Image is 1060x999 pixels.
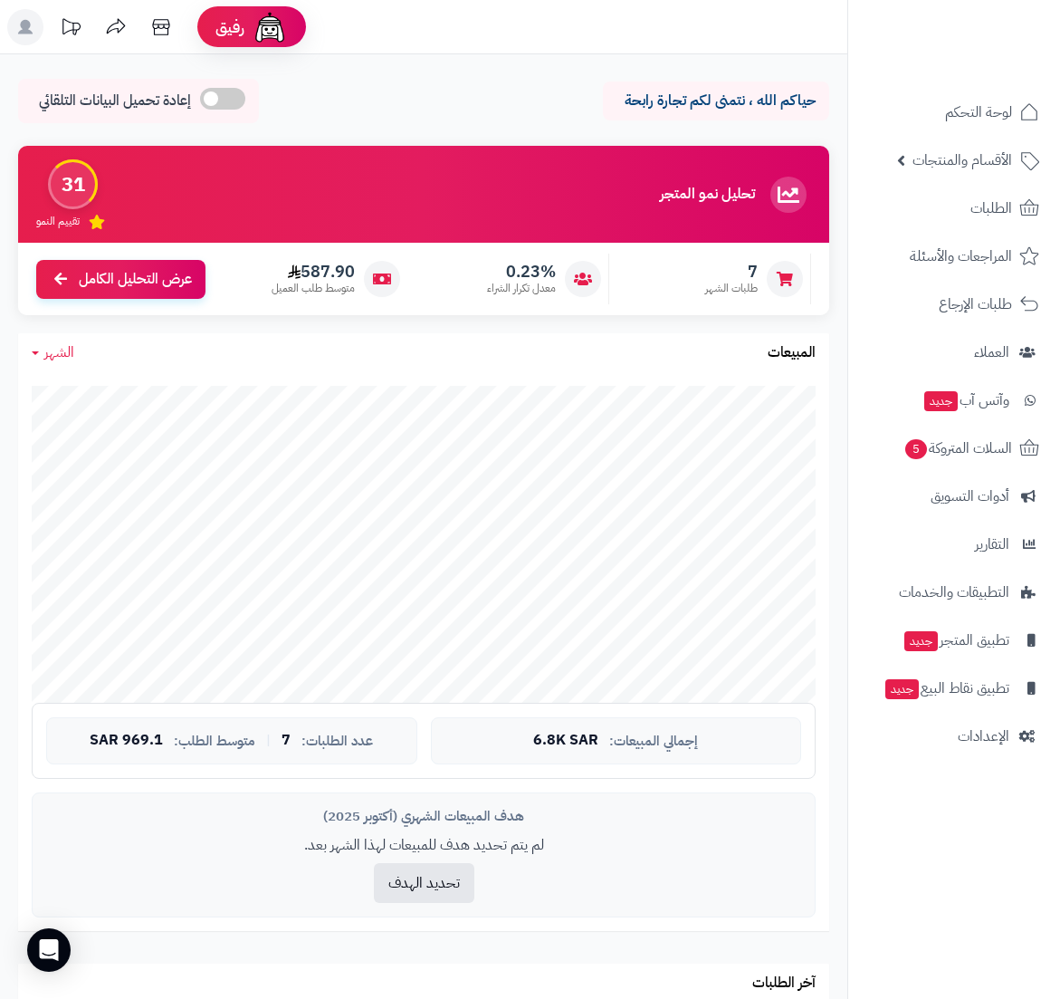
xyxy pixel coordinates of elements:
[46,807,801,826] div: هدف المبيعات الشهري (أكتوبر 2025)
[859,523,1049,566] a: التقارير
[974,340,1009,365] span: العملاء
[859,571,1049,614] a: التطبيقات والخدمات
[912,148,1012,173] span: الأقسام والمنتجات
[859,715,1049,758] a: الإعدادات
[859,475,1049,518] a: أدوات التسويق
[931,484,1009,509] span: أدوات التسويق
[924,391,958,411] span: جديد
[910,244,1012,269] span: المراجعات والأسئلة
[922,388,1009,413] span: وآتس آب
[705,262,758,282] span: 7
[46,835,801,856] p: لم يتم تحديد هدف للمبيعات لهذا الشهر بعد.
[660,187,755,203] h3: تحليل نمو المتجر
[215,16,244,38] span: رفيق
[859,235,1049,278] a: المراجعات والأسئلة
[859,379,1049,422] a: وآتس آبجديد
[609,734,698,749] span: إجمالي المبيعات:
[533,733,598,749] span: 6.8K SAR
[975,532,1009,557] span: التقارير
[859,427,1049,470] a: السلات المتروكة5
[939,292,1012,317] span: طلبات الإرجاع
[859,187,1049,230] a: الطلبات
[374,863,474,903] button: تحديد الهدف
[301,734,373,749] span: عدد الطلبات:
[252,9,288,45] img: ai-face.png
[945,100,1012,125] span: لوحة التحكم
[899,580,1009,605] span: التطبيقات والخدمات
[937,51,1043,89] img: logo-2.png
[752,975,816,992] h3: آخر الطلبات
[79,269,192,290] span: عرض التحليل الكامل
[32,342,74,363] a: الشهر
[36,214,80,229] span: تقييم النمو
[90,733,163,749] span: 969.1 SAR
[705,281,758,296] span: طلبات الشهر
[39,91,191,111] span: إعادة تحميل البيانات التلقائي
[272,281,355,296] span: متوسط طلب العميل
[905,439,927,459] span: 5
[883,676,1009,701] span: تطبيق نقاط البيع
[36,260,205,299] a: عرض التحليل الكامل
[768,345,816,361] h3: المبيعات
[859,619,1049,662] a: تطبيق المتجرجديد
[174,734,255,749] span: متوسط الطلب:
[904,631,938,651] span: جديد
[859,667,1049,710] a: تطبيق نقاط البيعجديد
[48,9,93,50] a: تحديثات المنصة
[958,724,1009,749] span: الإعدادات
[885,679,919,699] span: جديد
[27,928,71,972] div: Open Intercom Messenger
[266,734,271,747] span: |
[282,733,291,749] span: 7
[903,436,1012,461] span: السلات المتروكة
[859,91,1049,134] a: لوحة التحكم
[970,196,1012,221] span: الطلبات
[487,262,556,282] span: 0.23%
[487,281,556,296] span: معدل تكرار الشراء
[902,628,1009,653] span: تطبيق المتجر
[859,283,1049,326] a: طلبات الإرجاع
[44,341,74,363] span: الشهر
[616,91,816,111] p: حياكم الله ، نتمنى لكم تجارة رابحة
[272,262,355,282] span: 587.90
[859,331,1049,374] a: العملاء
